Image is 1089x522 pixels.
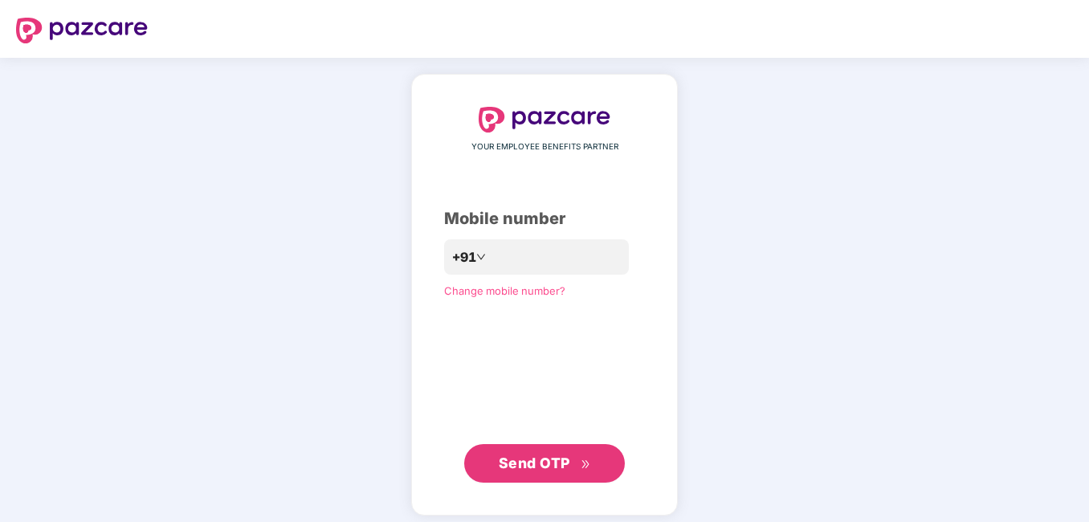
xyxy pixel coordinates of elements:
span: down [476,252,486,262]
a: Change mobile number? [444,284,565,297]
span: double-right [581,459,591,470]
span: Send OTP [499,455,570,471]
span: YOUR EMPLOYEE BENEFITS PARTNER [471,141,618,153]
img: logo [479,107,610,133]
button: Send OTPdouble-right [464,444,625,483]
span: +91 [452,247,476,267]
img: logo [16,18,148,43]
div: Mobile number [444,206,645,231]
